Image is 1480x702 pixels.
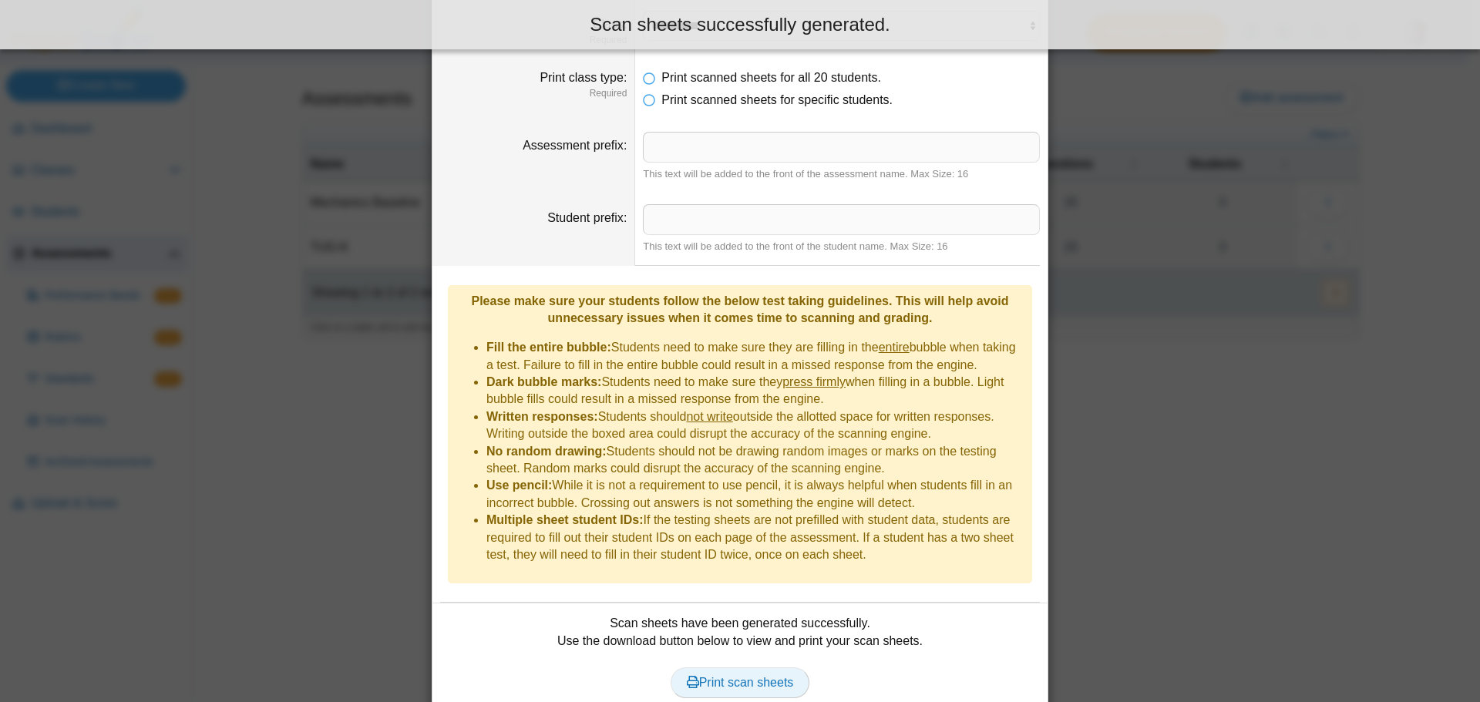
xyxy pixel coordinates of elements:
[486,375,601,388] b: Dark bubble marks:
[643,167,1040,181] div: This text will be added to the front of the assessment name. Max Size: 16
[486,374,1024,408] li: Students need to make sure they when filling in a bubble. Light bubble fills could result in a mi...
[661,93,893,106] span: Print scanned sheets for specific students.
[671,667,810,698] a: Print scan sheets
[12,12,1468,38] div: Scan sheets successfully generated.
[687,676,794,689] span: Print scan sheets
[643,240,1040,254] div: This text will be added to the front of the student name. Max Size: 16
[547,211,627,224] label: Student prefix
[540,71,627,84] label: Print class type
[486,408,1024,443] li: Students should outside the allotted space for written responses. Writing outside the boxed area ...
[440,87,627,100] dfn: Required
[686,410,732,423] u: not write
[486,339,1024,374] li: Students need to make sure they are filling in the bubble when taking a test. Failure to fill in ...
[486,512,1024,563] li: If the testing sheets are not prefilled with student data, students are required to fill out thei...
[486,410,598,423] b: Written responses:
[486,513,644,526] b: Multiple sheet student IDs:
[486,341,611,354] b: Fill the entire bubble:
[486,477,1024,512] li: While it is not a requirement to use pencil, it is always helpful when students fill in an incorr...
[523,139,627,152] label: Assessment prefix
[471,294,1008,324] b: Please make sure your students follow the below test taking guidelines. This will help avoid unne...
[486,479,552,492] b: Use pencil:
[782,375,846,388] u: press firmly
[661,71,881,84] span: Print scanned sheets for all 20 students.
[879,341,910,354] u: entire
[486,443,1024,478] li: Students should not be drawing random images or marks on the testing sheet. Random marks could di...
[486,445,607,458] b: No random drawing:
